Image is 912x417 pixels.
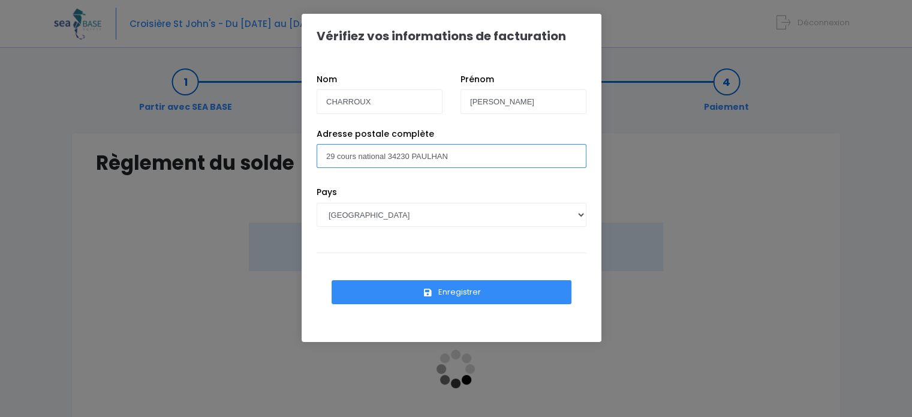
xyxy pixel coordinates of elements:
label: Prénom [460,73,494,86]
button: Enregistrer [332,280,571,304]
label: Nom [317,73,337,86]
h1: Vérifiez vos informations de facturation [317,29,566,43]
label: Pays [317,186,337,199]
label: Adresse postale complète [317,128,434,140]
